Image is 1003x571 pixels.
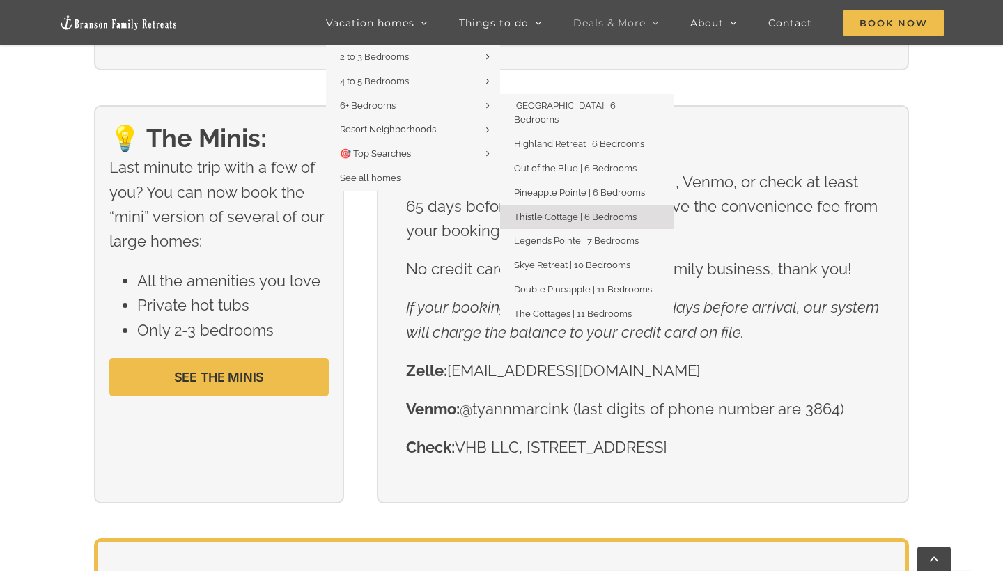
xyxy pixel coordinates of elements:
span: See all homes [340,173,401,183]
span: SEE THE MINIS [174,370,265,384]
span: 6+ Bedrooms [340,100,396,111]
span: Resort Neighborhoods [340,124,436,134]
p: @tyannmarcink (last digits of phone number are 3864) [406,397,879,421]
a: See all homes [326,166,500,191]
p: No credit card fees helps our small family business, thank you! [406,257,879,281]
strong: Venmo: [406,400,460,418]
span: 🎯 Top Searches [340,148,411,159]
em: If your booking is not paid in full by 65 days before arrival, our system will charge the balance... [406,298,879,341]
span: Legends Pointe | 7 Bedrooms [514,235,639,246]
li: All the amenities you love [137,269,328,293]
p: Last minute trip with a few of you? You can now book the “mini” version of several of our large h... [109,155,328,253]
a: Out of the Blue | 6 Bedrooms [500,157,674,181]
span: Book Now [843,10,944,36]
a: Resort Neighborhoods [326,118,500,142]
a: 🎯 Top Searches [326,142,500,166]
span: Pineapple Pointe | 6 Bedrooms [514,187,645,198]
p: VHB LLC, [STREET_ADDRESS] [406,435,879,460]
span: The Cottages | 11 Bedrooms [514,308,632,319]
span: About [690,18,724,28]
p: [EMAIL_ADDRESS][DOMAIN_NAME] [406,359,879,383]
span: Skye Retreat | 10 Bedrooms [514,260,630,270]
span: Things to do [459,18,529,28]
a: 4 to 5 Bedrooms [326,70,500,94]
a: Skye Retreat | 10 Bedrooms [500,253,674,278]
span: 4 to 5 Bedrooms [340,76,409,86]
a: 6+ Bedrooms [326,94,500,118]
strong: 💡 The Minis: [109,123,267,152]
a: Double Pineapple | 11 Bedrooms [500,278,674,302]
span: Out of the Blue | 6 Bedrooms [514,163,637,173]
a: Highland Retreat | 6 Bedrooms [500,132,674,157]
img: Branson Family Retreats Logo [59,15,178,31]
span: [GEOGRAPHIC_DATA] | 6 Bedrooms [514,100,616,125]
span: 2 to 3 Bedrooms [340,52,409,62]
li: Private hot tubs [137,293,328,318]
span: Double Pineapple | 11 Bedrooms [514,284,652,295]
li: Only 2-3 bedrooms [137,318,328,343]
span: Highland Retreat | 6 Bedrooms [514,139,644,149]
a: Thistle Cottage | 6 Bedrooms [500,205,674,230]
strong: Check: [406,438,455,456]
a: Legends Pointe | 7 Bedrooms [500,229,674,253]
a: Pineapple Pointe | 6 Bedrooms [500,181,674,205]
a: [GEOGRAPHIC_DATA] | 6 Bedrooms [500,94,674,133]
p: Pay your balance by [PERSON_NAME], Venmo, or check at least 65 days before arrival, and we’ll rem... [406,170,879,244]
a: 2 to 3 Bedrooms [326,45,500,70]
span: Thistle Cottage | 6 Bedrooms [514,212,637,222]
strong: Zelle: [406,361,447,380]
a: The Cottages | 11 Bedrooms [500,302,674,327]
span: Contact [768,18,812,28]
span: Vacation homes [326,18,414,28]
span: Deals & More [573,18,646,28]
a: SEE THE MINIS [109,358,328,396]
